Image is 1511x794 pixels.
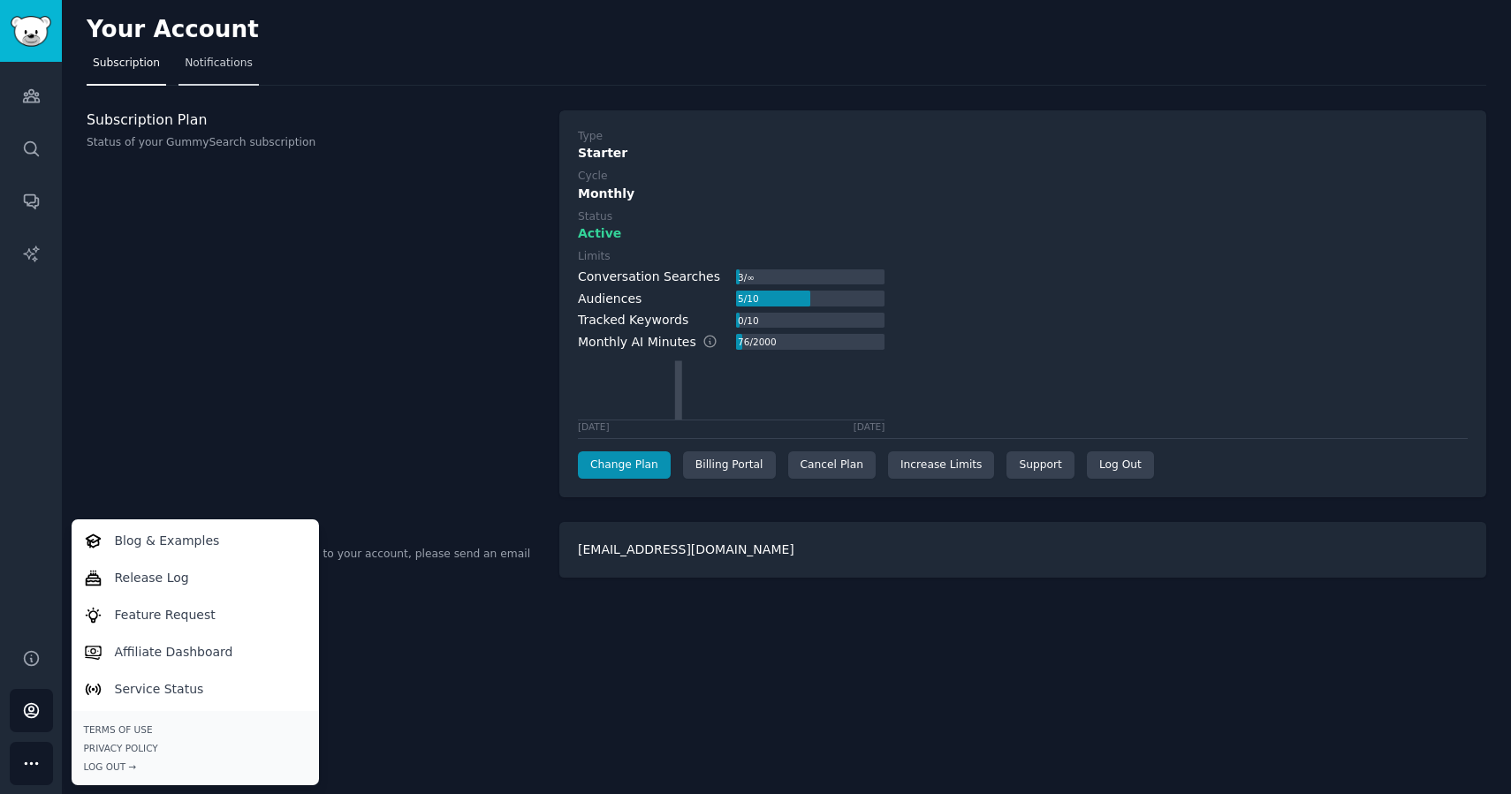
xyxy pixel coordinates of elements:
div: Conversation Searches [578,268,720,286]
div: Log Out → [84,760,307,773]
div: 76 / 2000 [736,334,778,350]
span: Notifications [185,56,253,72]
div: Monthly [578,185,1468,203]
div: [DATE] [854,420,885,433]
div: Tracked Keywords [578,311,688,329]
a: Support [1006,451,1074,480]
div: Monthly AI Minutes [578,333,736,352]
p: Service Status [115,680,204,699]
a: Release Log [74,559,315,596]
img: GummySearch logo [11,16,51,47]
div: [EMAIL_ADDRESS][DOMAIN_NAME] [559,522,1486,578]
h2: Your Account [87,16,259,44]
a: Notifications [178,49,259,86]
p: Status of your GummySearch subscription [87,135,541,151]
a: Terms of Use [84,723,307,736]
p: Release Log [115,569,189,587]
span: Subscription [93,56,160,72]
a: Increase Limits [888,451,995,480]
div: Cancel Plan [788,451,876,480]
div: Starter [578,144,1468,163]
div: Limits [578,249,611,265]
div: Status [578,209,612,225]
a: Blog & Examples [74,522,315,559]
div: 3 / ∞ [736,269,755,285]
p: Blog & Examples [115,532,220,550]
p: Affiliate Dashboard [115,643,233,662]
a: Change Plan [578,451,671,480]
div: Log Out [1087,451,1154,480]
span: Active [578,224,621,243]
div: 0 / 10 [736,313,760,329]
div: Billing Portal [683,451,776,480]
a: Privacy Policy [84,742,307,754]
a: Subscription [87,49,166,86]
div: Type [578,129,603,145]
div: [DATE] [578,420,610,433]
div: Audiences [578,290,642,308]
a: Service Status [74,670,315,707]
div: 5 / 10 [736,291,760,306]
h3: Subscription Plan [87,110,541,129]
a: Feature Request [74,596,315,633]
p: Feature Request [115,606,216,624]
a: Affiliate Dashboard [74,633,315,670]
div: Cycle [578,169,607,185]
